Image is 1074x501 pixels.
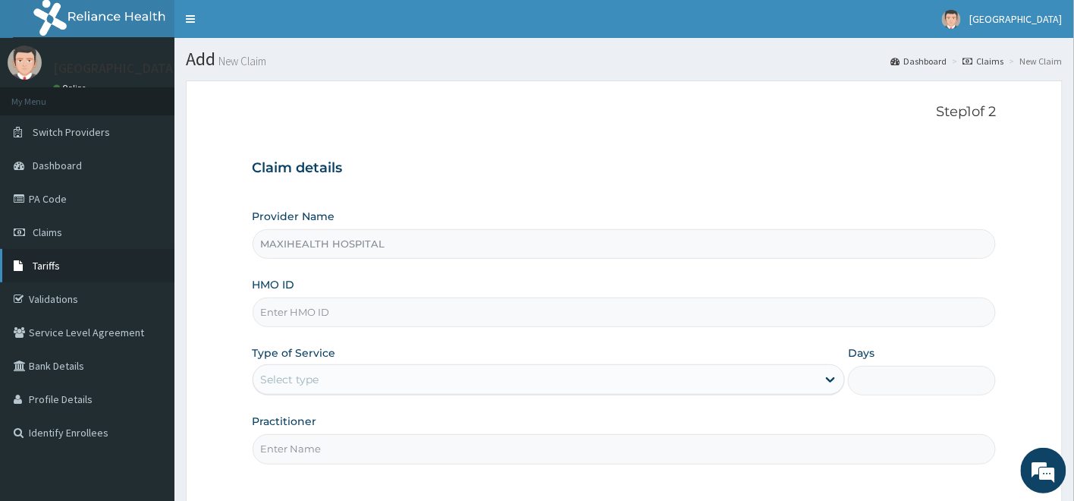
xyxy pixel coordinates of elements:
[942,10,961,29] img: User Image
[8,46,42,80] img: User Image
[253,298,997,327] input: Enter HMO ID
[963,55,1004,68] a: Claims
[253,209,335,224] label: Provider Name
[891,55,947,68] a: Dashboard
[186,49,1063,69] h1: Add
[33,259,60,273] span: Tariffs
[33,125,110,139] span: Switch Providers
[253,104,997,121] p: Step 1 of 2
[253,414,317,429] label: Practitioner
[970,12,1063,26] span: [GEOGRAPHIC_DATA]
[1006,55,1063,68] li: New Claim
[253,160,997,177] h3: Claim details
[215,55,266,67] small: New Claim
[253,277,295,292] label: HMO ID
[261,372,319,387] div: Select type
[848,345,875,361] label: Days
[53,61,178,75] p: [GEOGRAPHIC_DATA]
[33,159,82,172] span: Dashboard
[53,83,89,93] a: Online
[33,225,62,239] span: Claims
[253,345,336,361] label: Type of Service
[253,434,997,464] input: Enter Name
